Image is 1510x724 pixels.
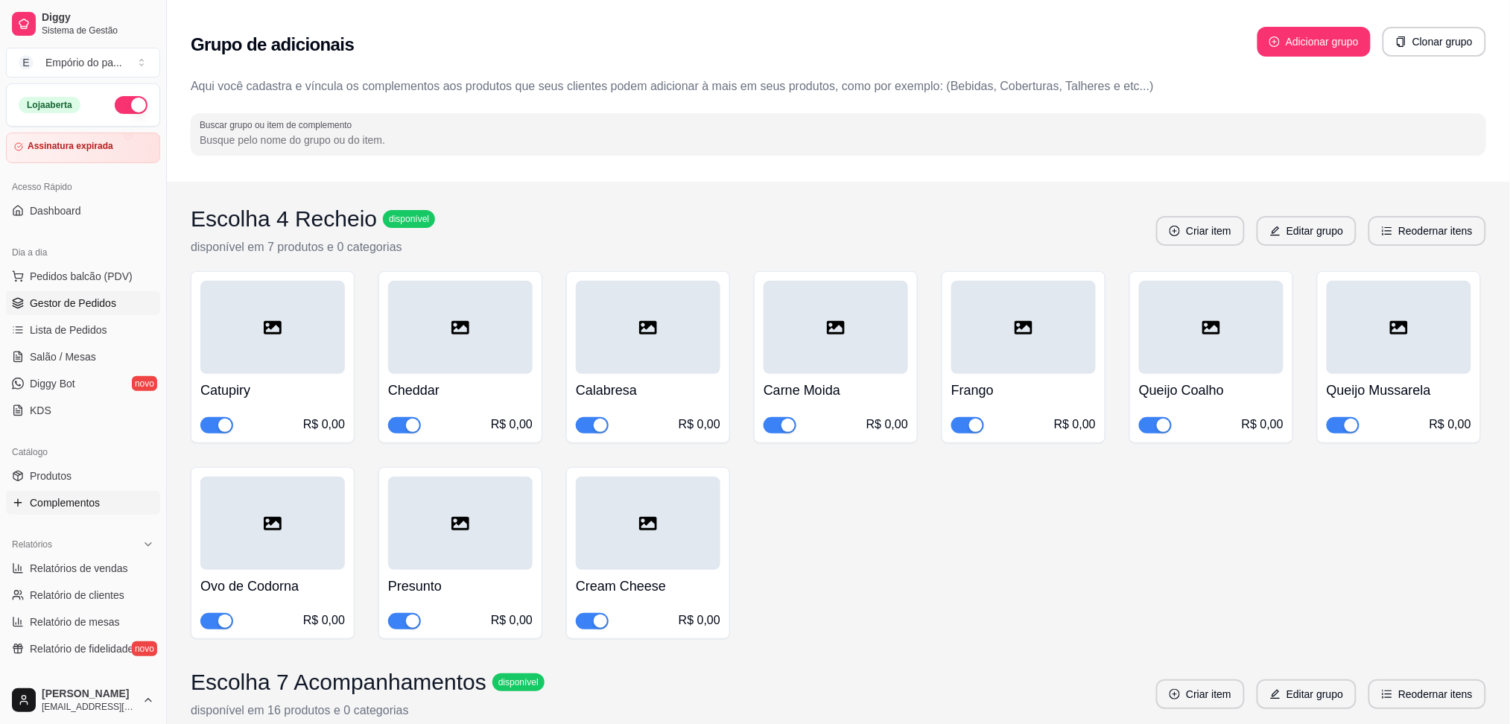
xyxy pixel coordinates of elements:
div: Acesso Rápido [6,175,160,199]
a: DiggySistema de Gestão [6,6,160,42]
a: Relatórios de vendas [6,556,160,580]
input: Buscar grupo ou item de complemento [200,133,1477,147]
button: ordered-listReodernar itens [1368,679,1486,709]
span: Diggy [42,11,154,25]
button: [PERSON_NAME][EMAIL_ADDRESS][DOMAIN_NAME] [6,682,160,718]
article: Assinatura expirada [28,141,113,152]
span: Relatórios de vendas [30,561,128,576]
span: Pedidos balcão (PDV) [30,269,133,284]
a: Relatório de fidelidadenovo [6,637,160,661]
div: R$ 0,00 [303,612,345,629]
button: plus-circleCriar item [1156,216,1245,246]
a: Lista de Pedidos [6,318,160,342]
span: Relatórios [12,539,52,550]
span: Relatório de mesas [30,615,120,629]
span: edit [1270,226,1281,236]
h4: Cream Cheese [576,576,720,597]
button: plus-circleAdicionar grupo [1257,27,1371,57]
span: copy [1396,36,1406,47]
span: disponível [386,213,432,225]
span: ordered-list [1382,226,1392,236]
div: R$ 0,00 [1054,416,1096,434]
h4: Presunto [388,576,533,597]
span: Lista de Pedidos [30,323,107,337]
h3: Escolha 4 Recheio [191,206,377,232]
div: R$ 0,00 [303,416,345,434]
span: plus-circle [1170,689,1180,699]
a: Relatório de mesas [6,610,160,634]
p: disponível em 7 produtos e 0 categorias [191,238,435,256]
a: Dashboard [6,199,160,223]
button: plus-circleCriar item [1156,679,1245,709]
div: Empório do pa ... [45,55,122,70]
span: plus-circle [1269,36,1280,47]
div: R$ 0,00 [1430,416,1471,434]
p: disponível em 16 produtos e 0 categorias [191,702,545,720]
div: R$ 0,00 [866,416,908,434]
span: KDS [30,403,51,418]
button: copyClonar grupo [1383,27,1486,57]
span: E [19,55,34,70]
button: editEditar grupo [1257,216,1357,246]
span: Gestor de Pedidos [30,296,116,311]
button: Select a team [6,48,160,77]
span: edit [1270,689,1281,699]
div: Catálogo [6,440,160,464]
span: [PERSON_NAME] [42,688,136,701]
a: Relatório de clientes [6,583,160,607]
span: Sistema de Gestão [42,25,154,36]
a: Salão / Mesas [6,345,160,369]
a: Complementos [6,491,160,515]
button: Pedidos balcão (PDV) [6,264,160,288]
div: R$ 0,00 [491,612,533,629]
span: plus-circle [1170,226,1180,236]
h4: Catupiry [200,380,345,401]
h3: Escolha 7 Acompanhamentos [191,669,486,696]
span: Relatório de clientes [30,588,124,603]
span: Produtos [30,469,72,483]
h2: Grupo de adicionais [191,33,354,57]
h4: Queijo Coalho [1139,380,1284,401]
div: R$ 0,00 [1242,416,1284,434]
p: Aqui você cadastra e víncula os complementos aos produtos que seus clientes podem adicionar à mai... [191,77,1486,95]
h4: Carne Moida [764,380,908,401]
h4: Ovo de Codorna [200,576,345,597]
a: Produtos [6,464,160,488]
button: Alterar Status [115,96,147,114]
span: Relatório de fidelidade [30,641,133,656]
div: Loja aberta [19,97,80,113]
button: ordered-listReodernar itens [1368,216,1486,246]
label: Buscar grupo ou item de complemento [200,118,357,131]
a: Assinatura expirada [6,133,160,163]
span: [EMAIL_ADDRESS][DOMAIN_NAME] [42,701,136,713]
h4: Frango [951,380,1096,401]
a: Diggy Botnovo [6,372,160,396]
h4: Queijo Mussarela [1327,380,1471,401]
h4: Cheddar [388,380,533,401]
div: R$ 0,00 [679,416,720,434]
h4: Calabresa [576,380,720,401]
div: R$ 0,00 [491,416,533,434]
a: KDS [6,398,160,422]
span: Diggy Bot [30,376,75,391]
span: ordered-list [1382,689,1392,699]
span: Salão / Mesas [30,349,96,364]
span: Dashboard [30,203,81,218]
span: disponível [495,676,542,688]
a: Gestor de Pedidos [6,291,160,315]
div: Dia a dia [6,241,160,264]
div: R$ 0,00 [679,612,720,629]
span: Complementos [30,495,100,510]
button: editEditar grupo [1257,679,1357,709]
